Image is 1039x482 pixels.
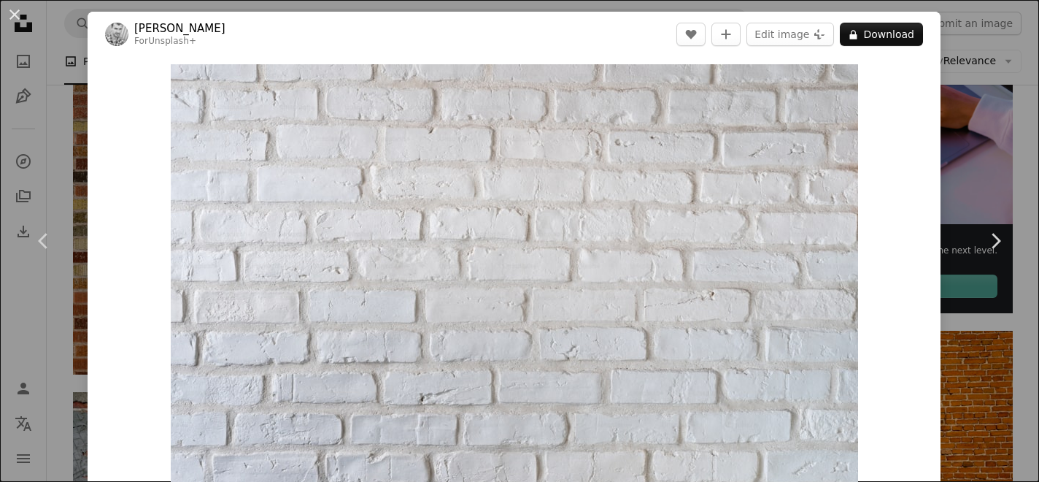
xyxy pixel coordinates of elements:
[711,23,741,46] button: Add to Collection
[951,171,1039,311] a: Next
[134,36,225,47] div: For
[134,21,225,36] a: [PERSON_NAME]
[676,23,706,46] button: Like
[105,23,128,46] img: Go to Georgi Kalaydzhiev's profile
[840,23,923,46] button: Download
[746,23,834,46] button: Edit image
[148,36,196,46] a: Unsplash+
